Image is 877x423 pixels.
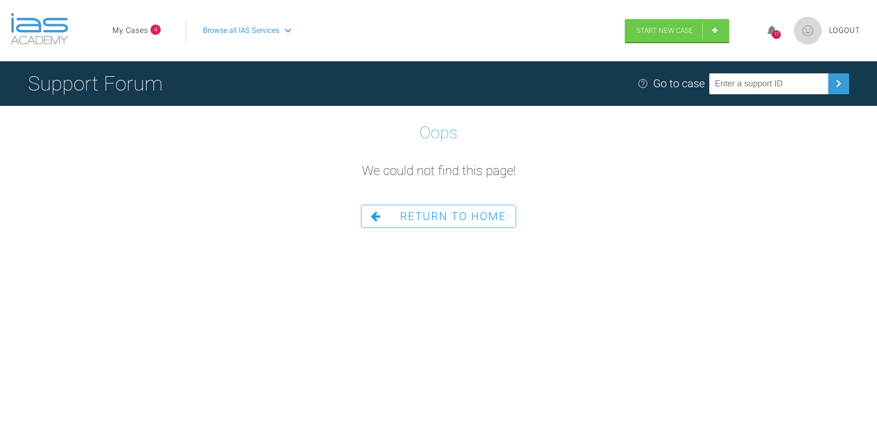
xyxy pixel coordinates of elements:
span: Start New Case [636,26,693,35]
a: Start New Case [625,19,729,42]
span: 4 [151,25,161,35]
img: profile.png [794,17,822,45]
input: Enter a support ID [709,73,828,94]
div: 17 [772,30,781,39]
h2: We could not find this page! [362,161,516,182]
span: Browse all IAS Services [203,25,279,37]
h1: Oops [419,120,458,147]
a: My Cases [112,25,148,37]
a: Logout [829,25,860,37]
img: help.e70b9f3d.svg [637,78,648,89]
div: Go to case [653,75,705,92]
a: Return To Home [361,205,516,228]
img: chevronRight.28bd32b0.svg [831,76,846,91]
span: Return To Home [400,210,506,223]
img: logo-light.3e3ef733.png [11,13,68,45]
h1: Support Forum [28,67,163,100]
